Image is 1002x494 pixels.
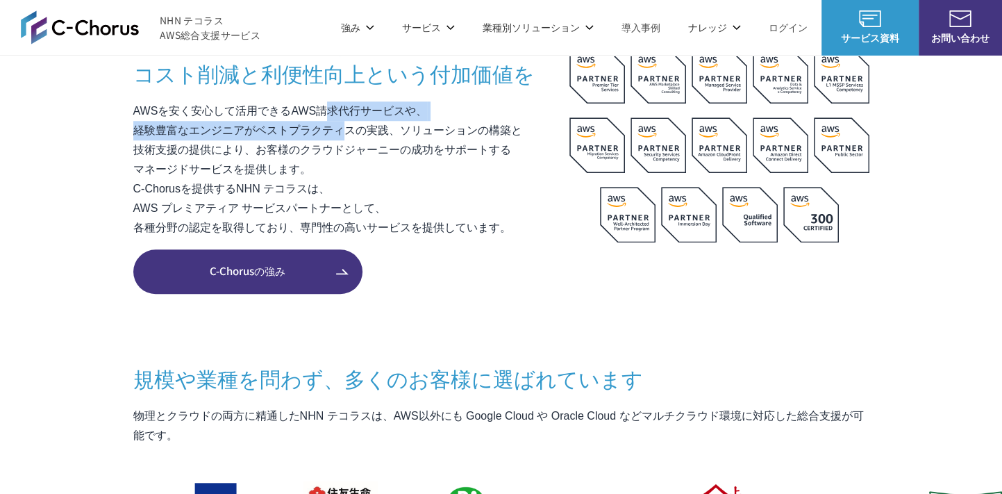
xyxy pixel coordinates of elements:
img: お問い合わせ [949,10,971,27]
a: C-Chorusの強み [133,249,362,294]
a: 導入事例 [621,20,660,35]
span: C-Chorusの強み [133,263,362,279]
h3: AWSの素晴らしさはそのままに コスト削減と利便性向上という付加価値を [133,29,569,88]
p: AWSを安く安心して活用できるAWS請求代行サービスや、 経験豊富なエンジニアがベストプラクティスの実践、ソリューションの構築と 技術支援の提供により、お客様のクラウドジャーニーの成功をサポート... [133,101,569,238]
h3: 規模や業種を問わず、 多くのお客様に選ばれています [133,363,869,393]
p: 業種別ソリューション [483,20,594,35]
p: ナレッジ [688,20,741,35]
p: 強み [341,20,374,35]
p: 物理とクラウドの両方に精通したNHN テコラスは、AWS以外にも Google Cloud や Oracle Cloud などマルチクラウド環境に対応した総合支援が可能です。 [133,406,869,445]
img: AWS総合支援サービス C-Chorus サービス資料 [859,10,881,27]
span: お問い合わせ [919,31,1002,45]
a: AWS総合支援サービス C-Chorus NHN テコラスAWS総合支援サービス [21,10,260,44]
p: サービス [402,20,455,35]
a: ログイン [769,20,808,35]
img: AWS総合支援サービス C-Chorus [21,10,139,44]
span: サービス資料 [821,31,919,45]
span: NHN テコラス AWS総合支援サービス [160,13,260,42]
